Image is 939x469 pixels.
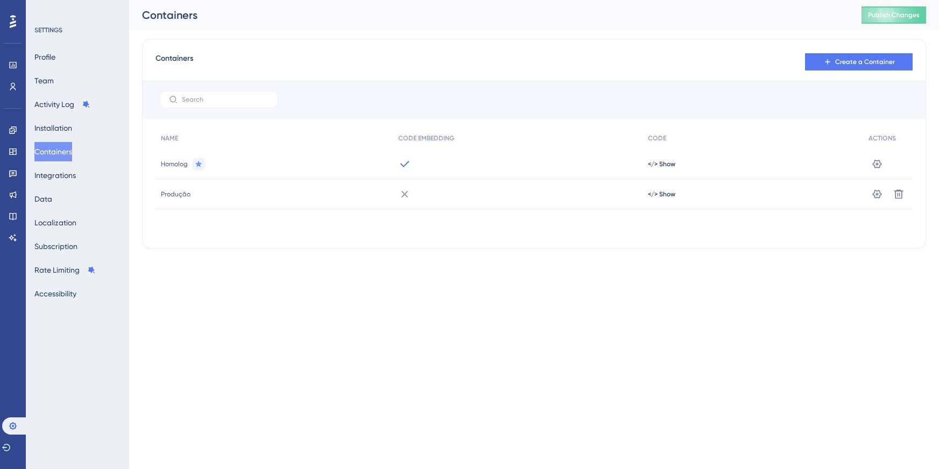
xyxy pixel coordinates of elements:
[34,142,72,161] button: Containers
[142,8,835,23] div: Containers
[34,95,90,114] button: Activity Log
[868,11,920,19] span: Publish Changes
[398,134,454,143] span: CODE EMBEDDING
[648,160,675,168] button: </> Show
[34,213,76,232] button: Localization
[869,134,896,143] span: ACTIONS
[862,6,926,24] button: Publish Changes
[161,160,188,168] span: Homolog
[34,26,122,34] div: SETTINGS
[34,71,54,90] button: Team
[161,134,178,143] span: NAME
[34,260,96,280] button: Rate Limiting
[835,58,895,66] span: Create a Container
[182,96,269,103] input: Search
[34,284,76,303] button: Accessibility
[648,134,666,143] span: CODE
[34,189,52,209] button: Data
[648,190,675,198] button: </> Show
[34,47,55,67] button: Profile
[34,166,76,185] button: Integrations
[34,118,72,138] button: Installation
[805,53,913,70] button: Create a Container
[156,52,193,72] span: Containers
[161,190,190,198] span: Produção
[34,237,77,256] button: Subscription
